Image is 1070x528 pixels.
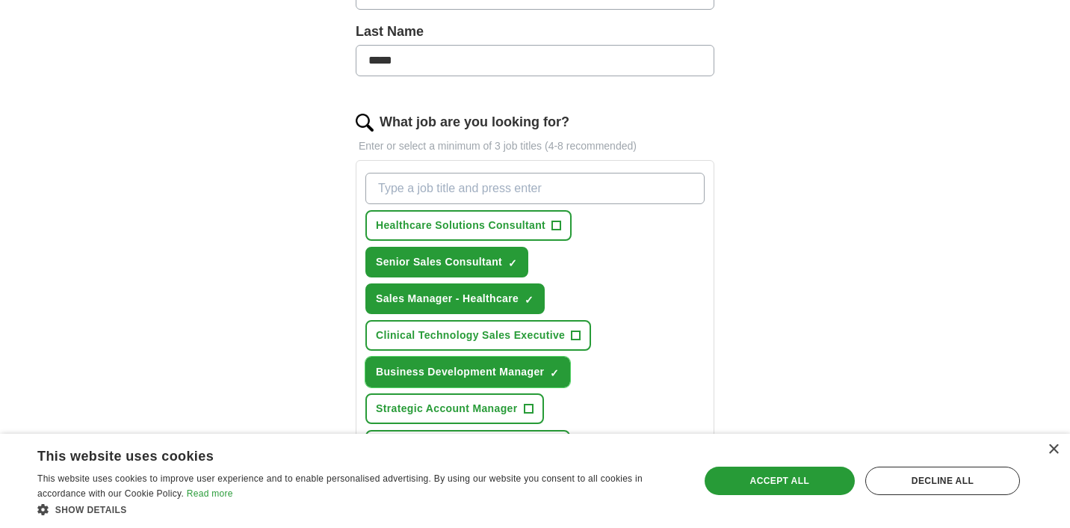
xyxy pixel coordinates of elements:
[356,22,714,42] label: Last Name
[365,393,544,424] button: Strategic Account Manager
[365,247,528,277] button: Senior Sales Consultant✓
[865,467,1020,495] div: Decline all
[55,505,127,515] span: Show details
[356,114,374,132] img: search.png
[550,367,559,379] span: ✓
[365,173,705,204] input: Type a job title and press enter
[365,210,572,241] button: Healthcare Solutions Consultant
[376,401,518,417] span: Strategic Account Manager
[1048,444,1059,455] div: Close
[508,257,517,269] span: ✓
[376,254,502,270] span: Senior Sales Consultant
[525,294,534,306] span: ✓
[37,443,642,465] div: This website uses cookies
[705,467,855,495] div: Accept all
[365,357,570,387] button: Business Development Manager✓
[365,430,570,461] button: Healthcare Analytics Sales Lead
[187,488,233,499] a: Read more, opens a new window
[356,138,714,154] p: Enter or select a minimum of 3 job titles (4-8 recommended)
[376,328,565,343] span: Clinical Technology Sales Executive
[37,473,643,499] span: This website uses cookies to improve user experience and to enable personalised advertising. By u...
[376,364,544,380] span: Business Development Manager
[376,291,519,307] span: Sales Manager - Healthcare
[365,283,545,314] button: Sales Manager - Healthcare✓
[376,218,545,233] span: Healthcare Solutions Consultant
[365,320,591,351] button: Clinical Technology Sales Executive
[380,112,569,132] label: What job are you looking for?
[37,502,679,517] div: Show details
